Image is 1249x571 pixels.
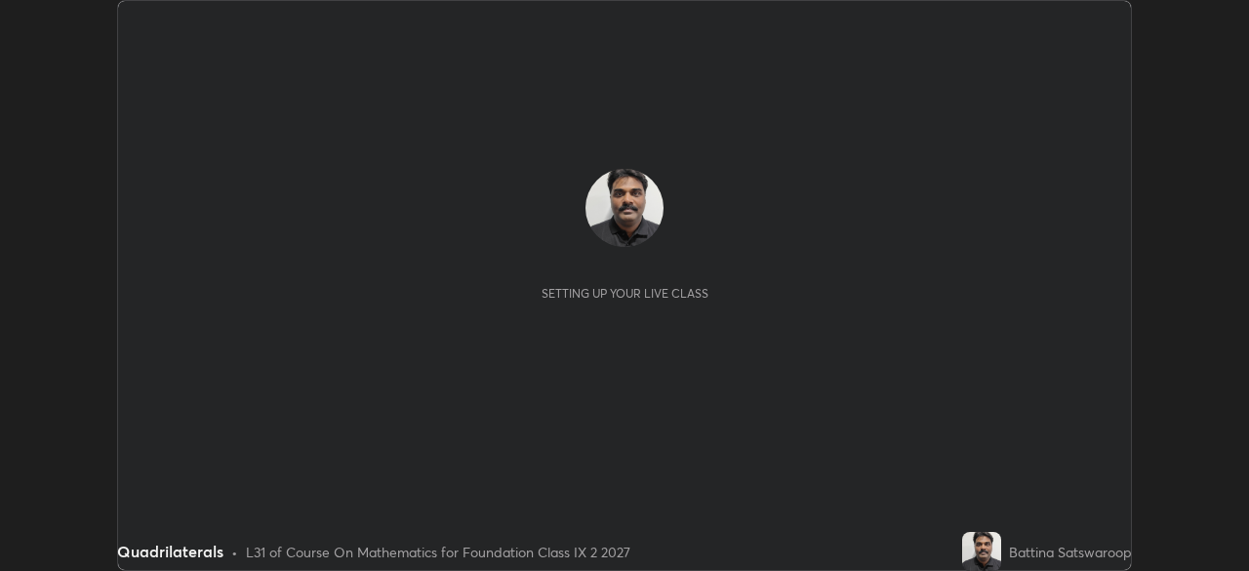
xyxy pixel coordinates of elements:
img: 4cf12101a0e0426b840631261d4855fe.jpg [962,532,1001,571]
img: 4cf12101a0e0426b840631261d4855fe.jpg [585,169,664,247]
div: • [231,542,238,562]
div: Quadrilaterals [117,540,223,563]
div: Battina Satswaroop [1009,542,1132,562]
div: Setting up your live class [542,286,708,301]
div: L31 of Course On Mathematics for Foundation Class IX 2 2027 [246,542,630,562]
